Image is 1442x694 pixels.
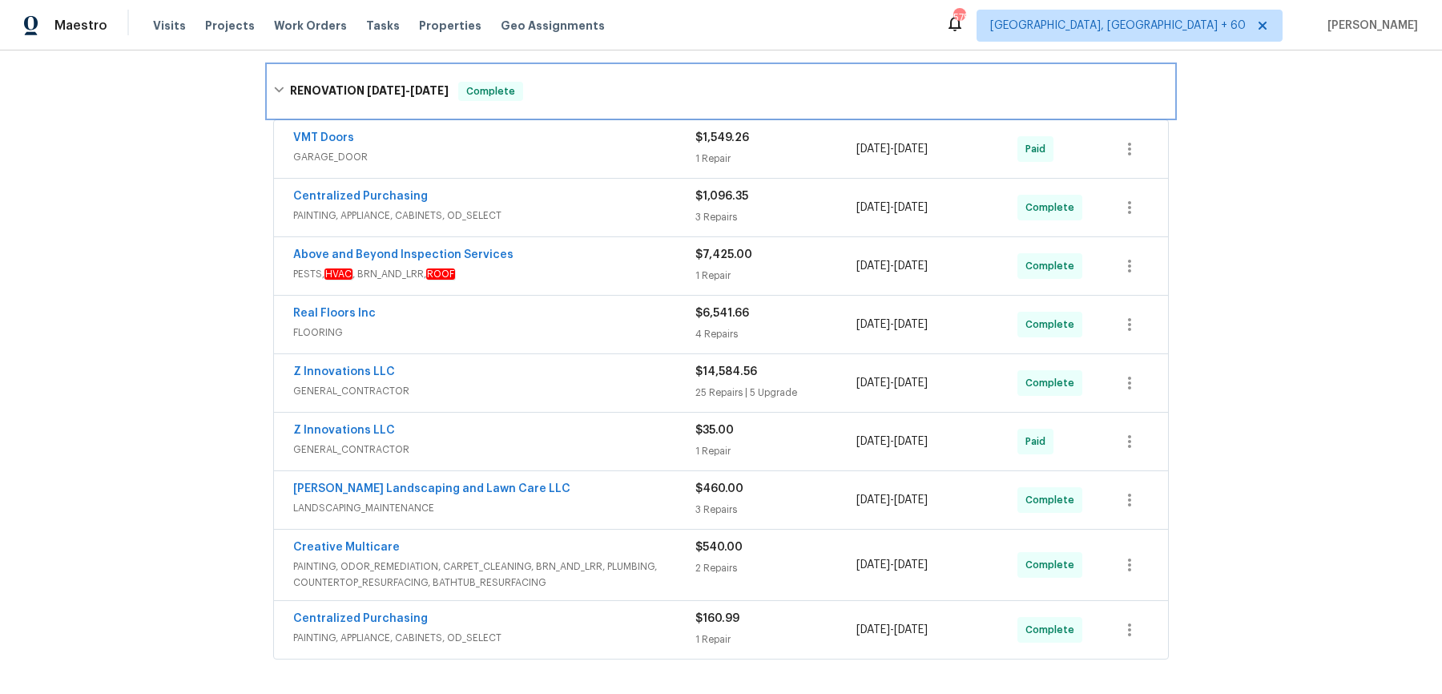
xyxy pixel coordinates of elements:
[367,85,449,96] span: -
[293,442,695,458] span: GENERAL_CONTRACTOR
[856,434,928,450] span: -
[894,377,928,389] span: [DATE]
[293,366,395,377] a: Z Innovations LLC
[856,375,928,391] span: -
[695,268,856,284] div: 1 Repair
[293,542,400,553] a: Creative Multicare
[410,85,449,96] span: [DATE]
[293,613,428,624] a: Centralized Purchasing
[695,443,856,459] div: 1 Repair
[894,143,928,155] span: [DATE]
[894,202,928,213] span: [DATE]
[856,143,890,155] span: [DATE]
[894,319,928,330] span: [DATE]
[695,502,856,518] div: 3 Repairs
[990,18,1246,34] span: [GEOGRAPHIC_DATA], [GEOGRAPHIC_DATA] + 60
[54,18,107,34] span: Maestro
[695,425,734,436] span: $35.00
[856,377,890,389] span: [DATE]
[695,308,749,319] span: $6,541.66
[1025,557,1081,573] span: Complete
[293,630,695,646] span: PAINTING, APPLIANCE, CABINETS, OD_SELECT
[894,494,928,506] span: [DATE]
[1025,375,1081,391] span: Complete
[460,83,522,99] span: Complete
[695,631,856,648] div: 1 Repair
[293,483,570,494] a: [PERSON_NAME] Landscaping and Lawn Care LLC
[153,18,186,34] span: Visits
[856,436,890,447] span: [DATE]
[856,494,890,506] span: [DATE]
[324,268,352,280] em: HVAC
[695,326,856,342] div: 4 Repairs
[856,200,928,216] span: -
[695,191,748,202] span: $1,096.35
[293,383,695,399] span: GENERAL_CONTRACTOR
[695,385,856,401] div: 25 Repairs | 5 Upgrade
[695,483,743,494] span: $460.00
[894,624,928,635] span: [DATE]
[856,202,890,213] span: [DATE]
[367,85,405,96] span: [DATE]
[293,191,428,202] a: Centralized Purchasing
[1025,434,1052,450] span: Paid
[501,18,605,34] span: Geo Assignments
[695,249,752,260] span: $7,425.00
[894,436,928,447] span: [DATE]
[1025,492,1081,508] span: Complete
[205,18,255,34] span: Projects
[293,425,395,436] a: Z Innovations LLC
[856,260,890,272] span: [DATE]
[695,209,856,225] div: 3 Repairs
[894,559,928,571] span: [DATE]
[894,260,928,272] span: [DATE]
[426,268,455,280] em: ROOF
[856,557,928,573] span: -
[293,208,695,224] span: PAINTING, APPLIANCE, CABINETS, OD_SELECT
[856,141,928,157] span: -
[856,559,890,571] span: [DATE]
[695,613,739,624] span: $160.99
[293,325,695,341] span: FLOORING
[695,132,749,143] span: $1,549.26
[856,319,890,330] span: [DATE]
[856,624,890,635] span: [DATE]
[1321,18,1418,34] span: [PERSON_NAME]
[293,249,514,260] a: Above and Beyond Inspection Services
[1025,317,1081,333] span: Complete
[1025,200,1081,216] span: Complete
[1025,141,1052,157] span: Paid
[856,258,928,274] span: -
[293,308,376,319] a: Real Floors Inc
[290,82,449,101] h6: RENOVATION
[293,266,695,282] span: PESTS, , BRN_AND_LRR,
[293,500,695,516] span: LANDSCAPING_MAINTENANCE
[695,560,856,576] div: 2 Repairs
[856,492,928,508] span: -
[293,559,695,591] span: PAINTING, ODOR_REMEDIATION, CARPET_CLEANING, BRN_AND_LRR, PLUMBING, COUNTERTOP_RESURFACING, BATHT...
[274,18,347,34] span: Work Orders
[1025,622,1081,638] span: Complete
[268,66,1174,117] div: RENOVATION [DATE]-[DATE]Complete
[695,542,743,553] span: $540.00
[695,151,856,167] div: 1 Repair
[293,149,695,165] span: GARAGE_DOOR
[1025,258,1081,274] span: Complete
[366,20,400,31] span: Tasks
[293,132,354,143] a: VMT Doors
[419,18,481,34] span: Properties
[856,622,928,638] span: -
[953,10,965,26] div: 575
[856,317,928,333] span: -
[695,366,757,377] span: $14,584.56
